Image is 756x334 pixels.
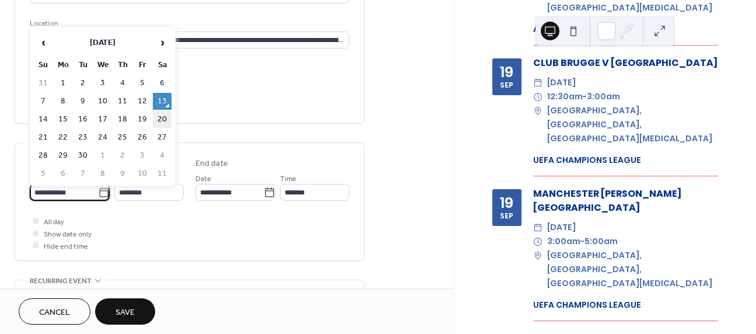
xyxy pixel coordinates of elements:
td: 19 [133,111,152,128]
div: ​ [533,235,542,249]
td: 30 [73,147,92,164]
td: 17 [93,111,112,128]
span: › [153,31,171,54]
td: 27 [153,129,171,146]
span: Date [195,173,211,185]
div: ​ [533,221,542,235]
span: Time [280,173,296,185]
td: 22 [54,129,72,146]
td: 8 [54,93,72,110]
td: 10 [93,93,112,110]
div: UEFA CHAMPIONS LEAGUE [533,154,718,166]
div: ​ [533,104,542,118]
td: 6 [153,75,171,92]
div: 19 [500,65,513,79]
th: Tu [73,57,92,74]
td: 24 [93,129,112,146]
td: 15 [54,111,72,128]
span: Save [116,307,135,319]
td: 14 [34,111,52,128]
td: 21 [34,129,52,146]
span: 3:00am [547,235,580,249]
td: 11 [113,93,132,110]
span: - [583,90,587,104]
div: ASIA CUP [533,23,718,36]
span: ‹ [34,31,52,54]
td: 8 [93,165,112,182]
span: [GEOGRAPHIC_DATA], [GEOGRAPHIC_DATA], [GEOGRAPHIC_DATA][MEDICAL_DATA] [547,249,718,290]
div: End date [195,158,228,170]
button: Cancel [19,298,90,325]
td: 25 [113,129,132,146]
div: MANCHESTER [PERSON_NAME][GEOGRAPHIC_DATA] [533,187,718,215]
td: 4 [153,147,171,164]
td: 9 [73,93,92,110]
th: Th [113,57,132,74]
td: 2 [113,147,132,164]
div: 19 [500,196,513,210]
td: 18 [113,111,132,128]
td: 1 [54,75,72,92]
td: 9 [113,165,132,182]
td: 29 [54,147,72,164]
div: Location [30,18,347,30]
th: [DATE] [54,30,152,55]
td: 7 [73,165,92,182]
span: 3:00am [587,90,620,104]
th: We [93,57,112,74]
td: 12 [133,93,152,110]
td: 26 [133,129,152,146]
td: 4 [113,75,132,92]
th: Sa [153,57,171,74]
td: 6 [54,165,72,182]
div: ​ [533,90,542,104]
th: Mo [54,57,72,74]
div: ​ [533,249,542,263]
td: 10 [133,165,152,182]
td: 11 [153,165,171,182]
td: 3 [133,147,152,164]
span: Recurring event [30,275,92,287]
div: UEFA CHAMPIONS LEAGUE [533,299,718,311]
td: 31 [34,75,52,92]
div: Sep [500,213,513,220]
span: 5:00am [584,235,618,249]
button: Save [95,298,155,325]
td: 5 [34,165,52,182]
span: Cancel [39,307,70,319]
span: All day [44,216,64,228]
div: CLUB BRUGGE V [GEOGRAPHIC_DATA] [533,56,718,70]
span: Hide end time [44,241,88,253]
span: - [580,235,584,249]
th: Fr [133,57,152,74]
td: 23 [73,129,92,146]
span: [DATE] [547,76,576,90]
div: ​ [533,76,542,90]
div: Sep [500,82,513,89]
td: 3 [93,75,112,92]
span: Show date only [44,228,92,241]
span: 12:30am [547,90,583,104]
td: 28 [34,147,52,164]
td: 7 [34,93,52,110]
span: [DATE] [547,221,576,235]
td: 1 [93,147,112,164]
td: 16 [73,111,92,128]
span: [GEOGRAPHIC_DATA], [GEOGRAPHIC_DATA], [GEOGRAPHIC_DATA][MEDICAL_DATA] [547,104,718,145]
th: Su [34,57,52,74]
td: 5 [133,75,152,92]
td: 20 [153,111,171,128]
td: 13 [153,93,171,110]
td: 2 [73,75,92,92]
